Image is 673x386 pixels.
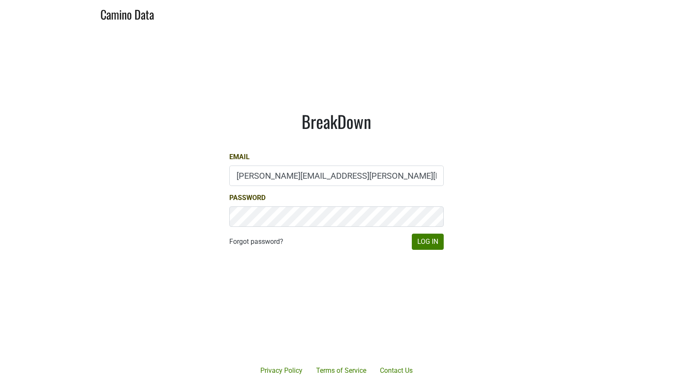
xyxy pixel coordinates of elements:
button: Log In [412,234,444,250]
a: Contact Us [373,362,419,379]
a: Privacy Policy [254,362,309,379]
a: Terms of Service [309,362,373,379]
label: Email [229,152,250,162]
a: Camino Data [100,3,154,23]
h1: BreakDown [229,111,444,132]
a: Forgot password? [229,237,283,247]
label: Password [229,193,265,203]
